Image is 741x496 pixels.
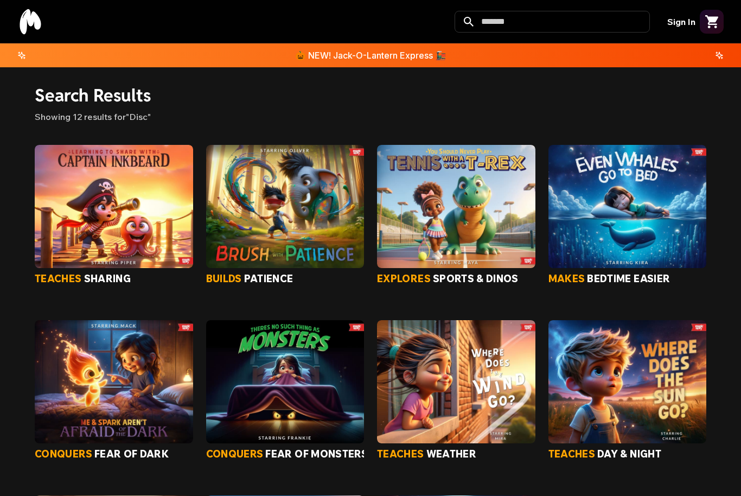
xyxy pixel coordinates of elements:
span: explores [377,272,431,285]
div: You Should Never Play Tennis With A T-Rex [377,272,535,285]
span: builds [206,272,242,285]
span: teaches [548,448,596,460]
a: buildspatience [206,272,365,285]
span: weather [426,448,477,460]
div: Brush With Patience [206,272,365,285]
span: makes [548,272,585,285]
img: Me & Spark Aren't Afraid of the Dark [35,320,193,443]
span: fear of dark [94,448,169,460]
img: Where Does The Wind Go? [377,320,535,443]
div: Where Does The Sun Go? [548,448,707,461]
img: Brush With Patience [206,145,365,268]
a: teachessharing [35,272,193,285]
span: teaches [377,448,424,460]
img: You Should Never Play Tennis With A T-Rex [377,145,535,268]
p: Showing 12 results for " Disc " [35,110,706,123]
img: There's No Such Thing As Monsters [206,320,365,443]
h1: Search Results [35,85,706,106]
img: Even Whales Go To Bed [548,145,707,268]
a: exploressports & dinos [377,272,535,285]
a: teachesday & night [548,448,707,461]
span: sharing [84,272,131,285]
div: There's No Such Thing As Monsters [206,448,365,461]
a: conquersfear of dark [35,448,193,461]
span: patience [244,272,293,285]
span: sports & dinos [433,272,518,285]
div: Me & Spark Aren't Afraid of the Dark [35,448,193,461]
span: fear of monsters [265,448,368,460]
a: teachesweather [377,448,535,461]
div: Even Whales Go To Bed [548,272,707,285]
span: conquers [206,448,264,460]
a: makesbedtime easier [548,272,707,285]
span: bedtime easier [587,272,670,285]
button: Sign In [667,15,695,28]
span: teaches [35,272,82,285]
span: day & night [597,448,661,460]
span: conquers [35,448,92,460]
a: conquersfear of monsters [206,448,365,461]
button: Open cart [700,10,724,34]
img: Where Does The Sun Go? [548,320,707,443]
img: Learning to Share with Captain Inkbeard [35,145,193,268]
div: Learning to Share with Captain Inkbeard [35,272,193,285]
div: Where Does The Wind Go? [377,448,535,461]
